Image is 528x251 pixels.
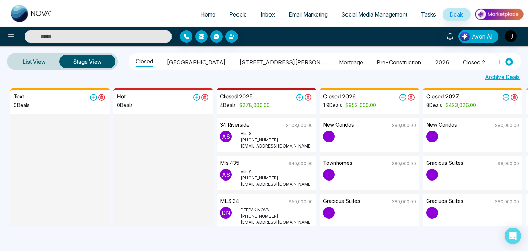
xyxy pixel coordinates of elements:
li: closec 2 [463,55,485,67]
span: $423,026.00 [442,102,476,108]
p: A S [220,169,232,181]
a: Archive Deals [485,73,520,81]
p: Mls 435 [220,159,239,169]
p: [EMAIL_ADDRESS][DOMAIN_NAME] [241,143,313,149]
p: 8 Deals [426,101,476,109]
p: Alin S [241,131,313,137]
a: People [222,8,254,21]
img: User Avatar [505,30,517,42]
div: Open Intercom Messenger [505,228,521,244]
a: Social Media Management [334,8,414,21]
p: $80,000.00 [495,199,519,205]
p: 0 Deals [117,101,136,109]
p: $80,000.00 [495,122,519,129]
li: Prospects [499,55,525,67]
span: Email Marketing [289,11,328,18]
button: Stage View [59,55,115,68]
span: People [229,11,247,18]
span: Avon AI [472,32,493,41]
p: MLS 34 [220,197,239,207]
img: Nova CRM Logo [11,5,52,22]
h5: Closed 2025 [220,93,253,100]
p: [PHONE_NUMBER] [241,137,313,143]
a: List View [9,53,59,70]
p: $108,000.00 [286,122,313,129]
p: 19 Deals [323,101,376,109]
li: [GEOGRAPHIC_DATA] [167,55,225,67]
li: pre-construction [377,55,421,67]
p: D N [220,207,232,219]
p: Gracious suites [323,197,360,207]
span: Inbox [261,11,275,18]
h5: Closed 2026 [323,93,356,100]
img: Lead Flow [460,32,470,41]
p: [PHONE_NUMBER] [241,175,313,181]
p: $80,000.00 [392,161,416,167]
a: Email Marketing [282,8,334,21]
span: $952,000.00 [342,102,376,108]
h5: Hot [117,93,126,100]
span: Deals [450,11,464,18]
p: Alin S [241,169,313,175]
p: 0 Deals [14,101,33,109]
img: Market-place.gif [474,7,524,22]
span: Social Media Management [341,11,407,18]
span: Home [200,11,216,18]
li: Closed [136,54,153,67]
li: Mortgage [339,55,363,67]
p: [EMAIL_ADDRESS][DOMAIN_NAME] [241,219,313,226]
p: $80,000.00 [392,199,416,205]
a: Home [194,8,222,21]
p: 34 riverside [220,121,250,131]
p: New Condos [323,121,354,131]
li: 2026 [435,55,449,67]
a: Tasks [414,8,443,21]
button: Avon AI [458,30,498,43]
p: 4 Deals [220,101,270,109]
a: Inbox [254,8,282,21]
p: [PHONE_NUMBER] [241,213,313,219]
p: [EMAIL_ADDRESS][DOMAIN_NAME] [241,181,313,187]
p: New Condos [426,121,457,131]
span: Tasks [421,11,436,18]
p: $80,000.00 [392,122,416,129]
p: $50,000.00 [289,199,313,205]
span: $278,000.00 [236,102,270,108]
p: $8,000.00 [498,161,519,167]
li: [STREET_ADDRESS][PERSON_NAME] [239,55,325,67]
a: Deals [443,8,471,21]
h5: Closed 2027 [426,93,459,100]
p: Graciuos suites [426,197,463,207]
h5: Text [14,93,24,100]
p: Gracious suites [426,159,463,169]
p: DEEPAK NOVA [241,207,313,213]
p: A S [220,131,232,142]
p: Townhomes [323,159,352,169]
p: $40,000.00 [289,161,313,167]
